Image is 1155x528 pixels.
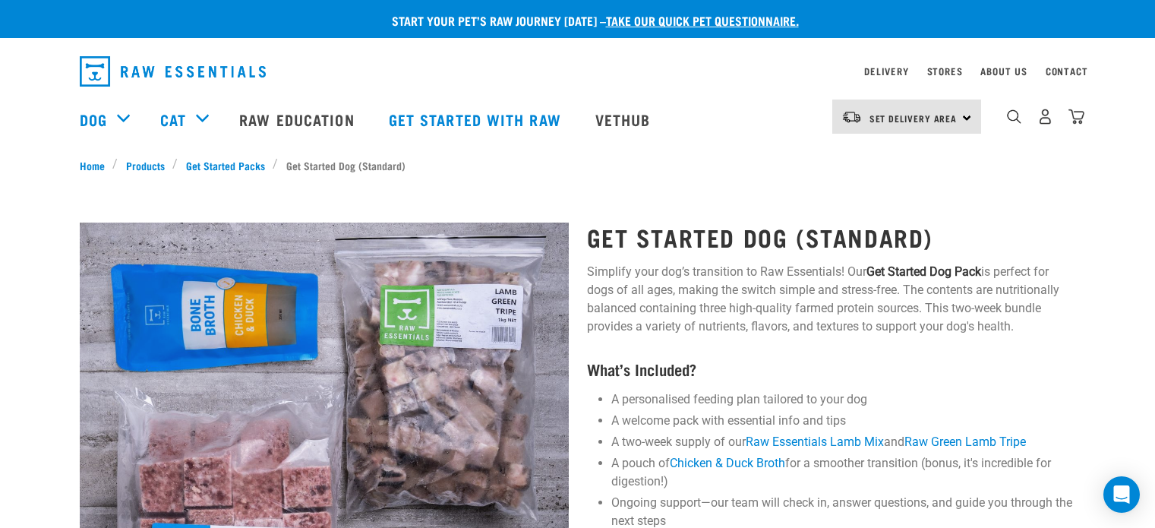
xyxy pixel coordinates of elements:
[980,68,1027,74] a: About Us
[904,435,1026,449] a: Raw Green Lamb Tripe
[587,365,696,373] strong: What’s Included?
[80,157,1076,173] nav: breadcrumbs
[80,157,113,173] a: Home
[606,17,799,24] a: take our quick pet questionnaire.
[80,108,107,131] a: Dog
[587,223,1076,251] h1: Get Started Dog (Standard)
[1103,476,1140,513] div: Open Intercom Messenger
[580,89,670,150] a: Vethub
[1007,109,1021,124] img: home-icon-1@2x.png
[1037,109,1053,125] img: user.png
[178,157,273,173] a: Get Started Packs
[374,89,580,150] a: Get started with Raw
[68,50,1088,93] nav: dropdown navigation
[1068,109,1084,125] img: home-icon@2x.png
[160,108,186,131] a: Cat
[927,68,963,74] a: Stores
[1046,68,1088,74] a: Contact
[587,263,1076,336] p: Simplify your dog’s transition to Raw Essentials! Our is perfect for dogs of all ages, making the...
[869,115,958,121] span: Set Delivery Area
[841,110,862,124] img: van-moving.png
[864,68,908,74] a: Delivery
[611,433,1076,451] li: A two-week supply of our and
[866,264,981,279] strong: Get Started Dog Pack
[224,89,373,150] a: Raw Education
[611,454,1076,491] li: A pouch of for a smoother transition (bonus, it's incredible for digestion!)
[611,390,1076,409] li: A personalised feeding plan tailored to your dog
[670,456,785,470] a: Chicken & Duck Broth
[611,412,1076,430] li: A welcome pack with essential info and tips
[80,56,266,87] img: Raw Essentials Logo
[746,435,884,449] a: Raw Essentials Lamb Mix
[118,157,172,173] a: Products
